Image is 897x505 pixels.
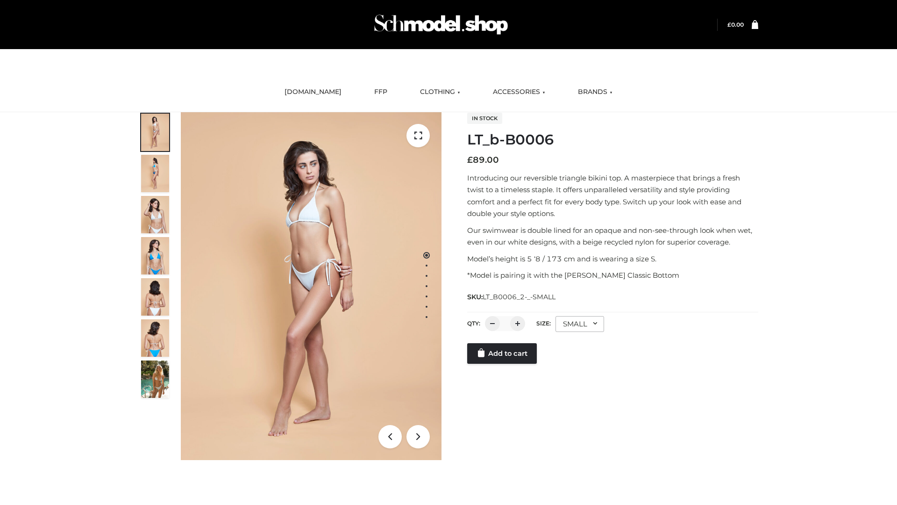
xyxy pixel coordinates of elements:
a: ACCESSORIES [486,82,552,102]
a: BRANDS [571,82,619,102]
p: Our swimwear is double lined for an opaque and non-see-through look when wet, even in our white d... [467,224,758,248]
a: FFP [367,82,394,102]
bdi: 0.00 [727,21,744,28]
span: In stock [467,113,502,124]
img: ArielClassicBikiniTop_CloudNine_AzureSky_OW114ECO_4-scaled.jpg [141,237,169,274]
p: Model’s height is 5 ‘8 / 173 cm and is wearing a size S. [467,253,758,265]
a: CLOTHING [413,82,467,102]
img: ArielClassicBikiniTop_CloudNine_AzureSky_OW114ECO_1-scaled.jpg [141,114,169,151]
img: ArielClassicBikiniTop_CloudNine_AzureSky_OW114ECO_7-scaled.jpg [141,278,169,316]
div: SMALL [555,316,604,332]
a: £0.00 [727,21,744,28]
span: £ [467,155,473,165]
img: ArielClassicBikiniTop_CloudNine_AzureSky_OW114ECO_3-scaled.jpg [141,196,169,233]
span: SKU: [467,291,556,303]
bdi: 89.00 [467,155,499,165]
img: ArielClassicBikiniTop_CloudNine_AzureSky_OW114ECO_1 [181,112,441,460]
img: ArielClassicBikiniTop_CloudNine_AzureSky_OW114ECO_8-scaled.jpg [141,319,169,357]
img: ArielClassicBikiniTop_CloudNine_AzureSky_OW114ECO_2-scaled.jpg [141,155,169,192]
span: £ [727,21,731,28]
a: Add to cart [467,343,537,364]
a: [DOMAIN_NAME] [278,82,349,102]
span: LT_B0006_2-_-SMALL [483,293,555,301]
label: Size: [536,320,551,327]
p: Introducing our reversible triangle bikini top. A masterpiece that brings a fresh twist to a time... [467,172,758,220]
img: Arieltop_CloudNine_AzureSky2.jpg [141,361,169,398]
h1: LT_b-B0006 [467,131,758,148]
img: Schmodel Admin 964 [371,6,511,43]
label: QTY: [467,320,480,327]
p: *Model is pairing it with the [PERSON_NAME] Classic Bottom [467,269,758,281]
